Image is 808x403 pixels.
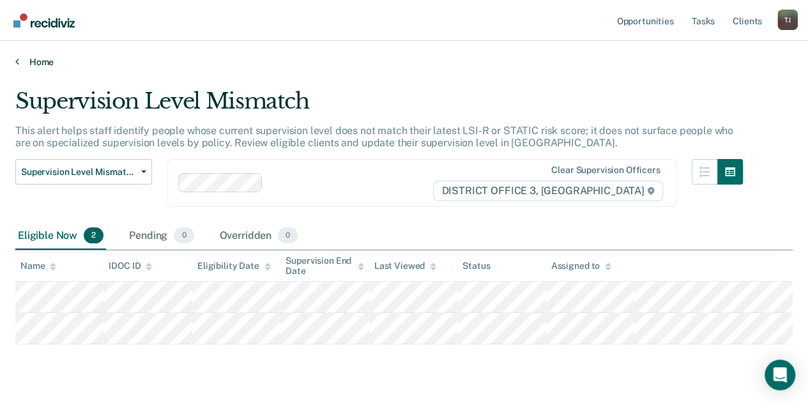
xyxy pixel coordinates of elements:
span: 0 [174,227,194,244]
a: Home [15,56,793,68]
span: 2 [84,227,103,244]
div: Assigned to [551,261,611,271]
div: Supervision End Date [286,255,363,277]
div: IDOC ID [109,261,152,271]
div: Last Viewed [374,261,436,271]
span: Supervision Level Mismatch [21,167,136,178]
div: Eligible Now2 [15,222,106,250]
span: DISTRICT OFFICE 3, [GEOGRAPHIC_DATA] [433,181,662,201]
div: Overridden0 [217,222,301,250]
div: Eligibility Date [197,261,271,271]
div: Open Intercom Messenger [765,360,795,390]
div: Pending0 [126,222,196,250]
div: Supervision Level Mismatch [15,88,743,125]
span: 0 [278,227,298,244]
button: Supervision Level Mismatch [15,159,152,185]
p: This alert helps staff identify people whose current supervision level does not match their lates... [15,125,733,149]
img: Recidiviz [13,13,75,27]
div: T J [777,10,798,30]
button: Profile dropdown button [777,10,798,30]
div: Status [462,261,490,271]
div: Name [20,261,56,271]
div: Clear supervision officers [551,165,660,176]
